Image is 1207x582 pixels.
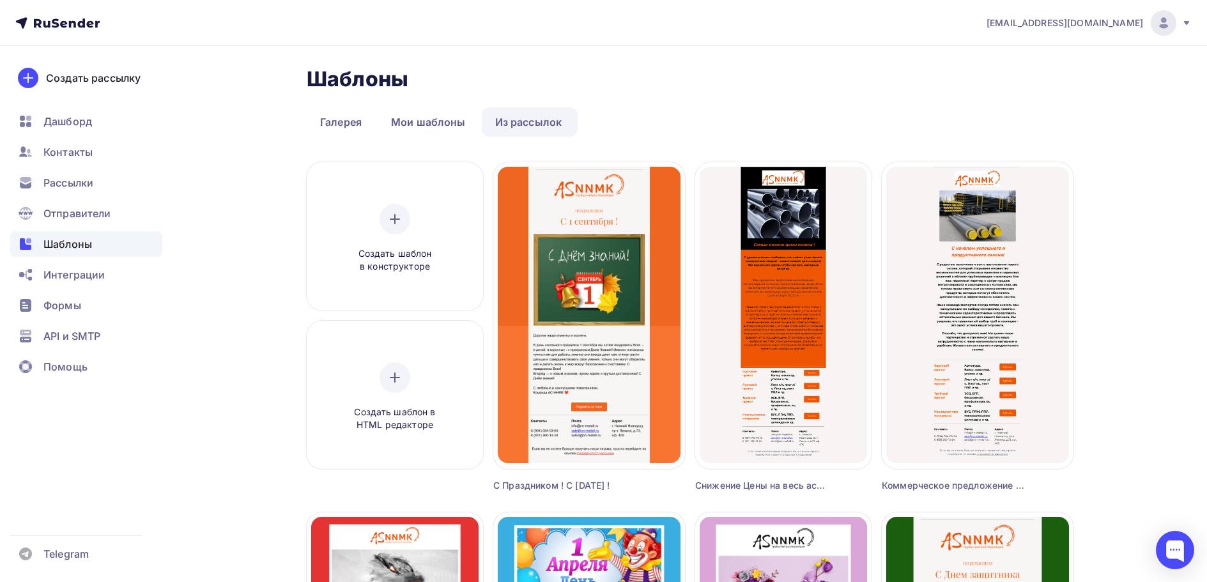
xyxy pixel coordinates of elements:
[378,107,479,137] a: Мои шаблоны
[43,298,81,313] span: Формы
[10,109,162,134] a: Дашборд
[307,66,408,92] h2: Шаблоны
[43,114,92,129] span: Дашборд
[10,201,162,226] a: Отправители
[10,293,162,318] a: Формы
[482,107,576,137] a: Из рассылок
[987,17,1143,29] span: [EMAIL_ADDRESS][DOMAIN_NAME]
[10,170,162,195] a: Рассылки
[695,479,827,492] div: Снижение Цены на весь ассортимент
[987,10,1192,36] a: [EMAIL_ADDRESS][DOMAIN_NAME]
[334,247,456,273] span: Создать шаблон в конструкторе
[334,406,456,432] span: Создать шаблон в HTML редакторе
[10,231,162,257] a: Шаблоны
[46,70,141,86] div: Создать рассылку
[43,359,88,374] span: Помощь
[882,479,1026,492] div: Коммерческое предложение от АС ННМК
[43,144,93,160] span: Контакты
[43,328,100,344] span: API и SMTP
[43,236,92,252] span: Шаблоны
[43,267,105,282] span: Интеграции
[43,206,111,221] span: Отправители
[43,546,89,562] span: Telegram
[43,175,93,190] span: Рассылки
[10,139,162,165] a: Контакты
[307,107,375,137] a: Галерея
[493,479,637,492] div: С Праздником ! С [DATE] !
